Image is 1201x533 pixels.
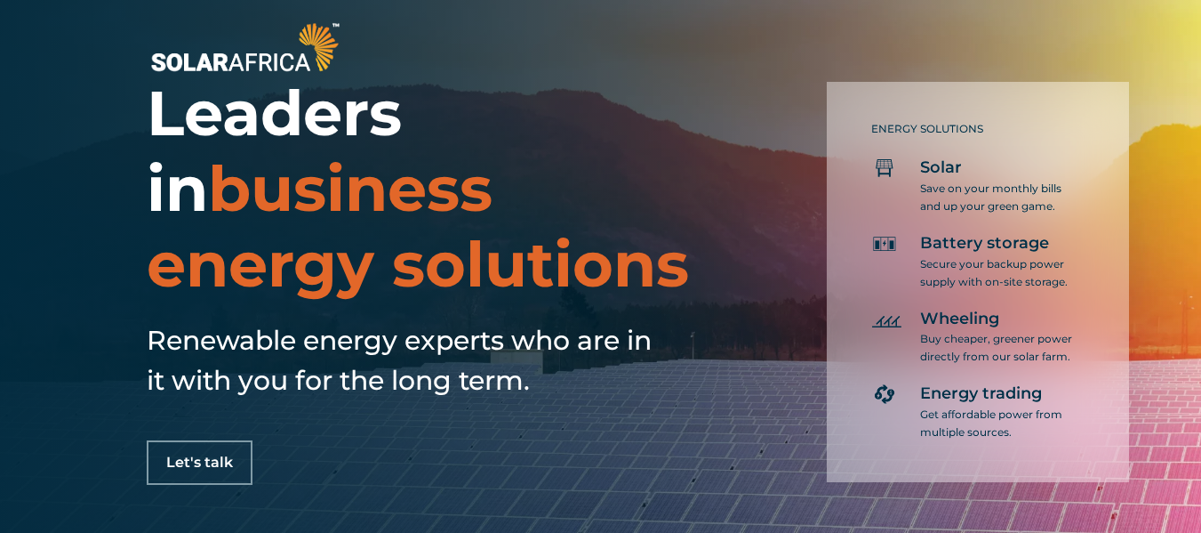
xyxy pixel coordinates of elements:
[920,330,1076,366] p: Buy cheaper, greener power directly from our solar farm.
[920,157,962,179] span: Solar
[920,255,1076,291] p: Secure your backup power supply with on-site storage.
[920,180,1076,215] p: Save on your monthly bills and up your green game.
[147,76,706,303] h1: Leaders in
[920,309,999,330] span: Wheeling
[920,406,1076,441] p: Get affordable power from multiple sources.
[147,150,689,303] span: business energy solutions
[147,320,662,400] h5: Renewable energy experts who are in it with you for the long term.
[920,384,1042,405] span: Energy trading
[920,233,1049,254] span: Battery storage
[871,123,1076,135] h5: ENERGY SOLUTIONS
[147,440,252,485] a: Let's talk
[166,456,233,470] span: Let's talk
